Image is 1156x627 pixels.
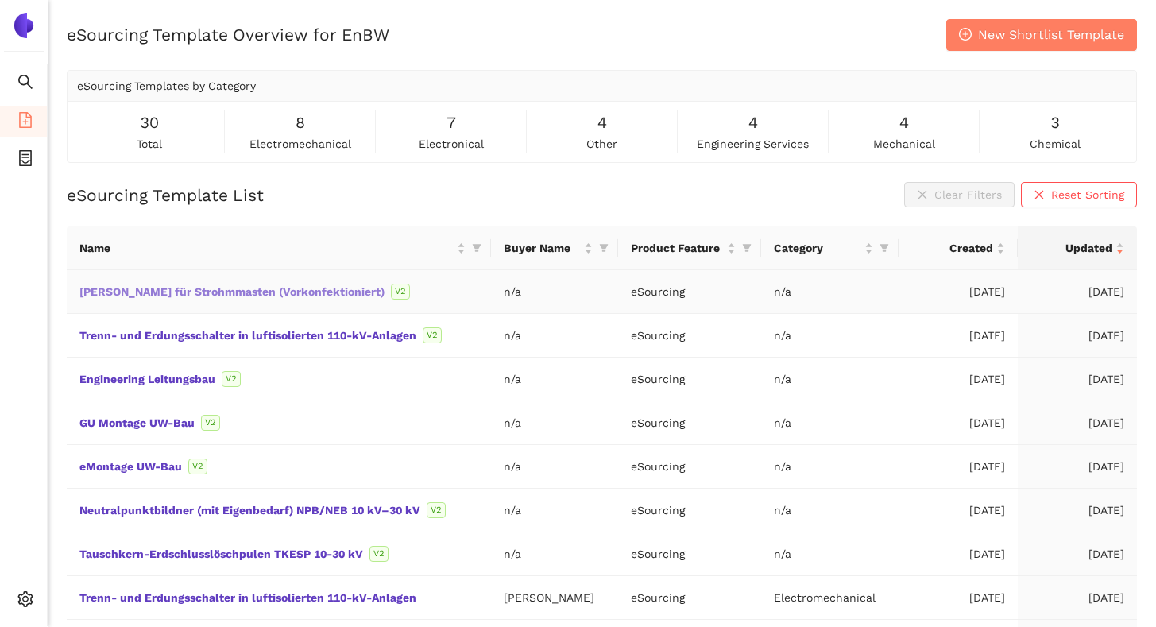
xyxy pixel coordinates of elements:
[761,270,899,314] td: n/a
[222,371,241,387] span: V2
[67,184,264,207] h2: eSourcing Template List
[491,576,617,620] td: [PERSON_NAME]
[618,489,761,532] td: eSourcing
[761,576,899,620] td: Electromechanical
[761,226,899,270] th: this column's title is Category,this column is sortable
[618,270,761,314] td: eSourcing
[618,226,761,270] th: this column's title is Product Feature,this column is sortable
[880,243,889,253] span: filter
[899,358,1018,401] td: [DATE]
[876,236,892,260] span: filter
[1018,532,1137,576] td: [DATE]
[761,532,899,576] td: n/a
[761,358,899,401] td: n/a
[873,135,935,153] span: mechanical
[11,13,37,38] img: Logo
[17,68,33,100] span: search
[904,182,1015,207] button: closeClear Filters
[391,284,410,300] span: V2
[296,110,305,135] span: 8
[491,532,617,576] td: n/a
[472,243,481,253] span: filter
[899,270,1018,314] td: [DATE]
[911,239,993,257] span: Created
[249,135,351,153] span: electromechanical
[67,23,389,46] h2: eSourcing Template Overview for EnBW
[978,25,1124,45] span: New Shortlist Template
[761,489,899,532] td: n/a
[1018,576,1137,620] td: [DATE]
[67,226,491,270] th: this column's title is Name,this column is sortable
[491,358,617,401] td: n/a
[419,135,484,153] span: electronical
[761,445,899,489] td: n/a
[586,135,617,153] span: other
[1030,239,1112,257] span: Updated
[427,502,446,518] span: V2
[899,226,1018,270] th: this column's title is Created,this column is sortable
[697,135,809,153] span: engineering services
[618,576,761,620] td: eSourcing
[423,327,442,343] span: V2
[447,110,456,135] span: 7
[188,459,207,474] span: V2
[761,314,899,358] td: n/a
[899,314,1018,358] td: [DATE]
[618,445,761,489] td: eSourcing
[1018,270,1137,314] td: [DATE]
[1050,110,1060,135] span: 3
[739,236,755,260] span: filter
[1018,358,1137,401] td: [DATE]
[1030,135,1081,153] span: chemical
[774,239,861,257] span: Category
[17,586,33,617] span: setting
[1018,489,1137,532] td: [DATE]
[491,270,617,314] td: n/a
[369,546,389,562] span: V2
[77,79,256,92] span: eSourcing Templates by Category
[599,243,609,253] span: filter
[596,236,612,260] span: filter
[899,401,1018,445] td: [DATE]
[899,532,1018,576] td: [DATE]
[201,415,220,431] span: V2
[899,489,1018,532] td: [DATE]
[618,358,761,401] td: eSourcing
[79,239,454,257] span: Name
[1018,445,1137,489] td: [DATE]
[631,239,724,257] span: Product Feature
[1034,189,1045,202] span: close
[491,314,617,358] td: n/a
[597,110,607,135] span: 4
[748,110,758,135] span: 4
[17,106,33,138] span: file-add
[504,239,580,257] span: Buyer Name
[491,445,617,489] td: n/a
[946,19,1137,51] button: plus-circleNew Shortlist Template
[761,401,899,445] td: n/a
[1018,314,1137,358] td: [DATE]
[491,226,617,270] th: this column's title is Buyer Name,this column is sortable
[899,110,909,135] span: 4
[137,135,162,153] span: total
[1051,186,1124,203] span: Reset Sorting
[618,532,761,576] td: eSourcing
[491,401,617,445] td: n/a
[618,314,761,358] td: eSourcing
[140,110,159,135] span: 30
[1021,182,1137,207] button: closeReset Sorting
[491,489,617,532] td: n/a
[618,401,761,445] td: eSourcing
[17,145,33,176] span: container
[1018,401,1137,445] td: [DATE]
[899,576,1018,620] td: [DATE]
[959,28,972,43] span: plus-circle
[742,243,752,253] span: filter
[469,236,485,260] span: filter
[899,445,1018,489] td: [DATE]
